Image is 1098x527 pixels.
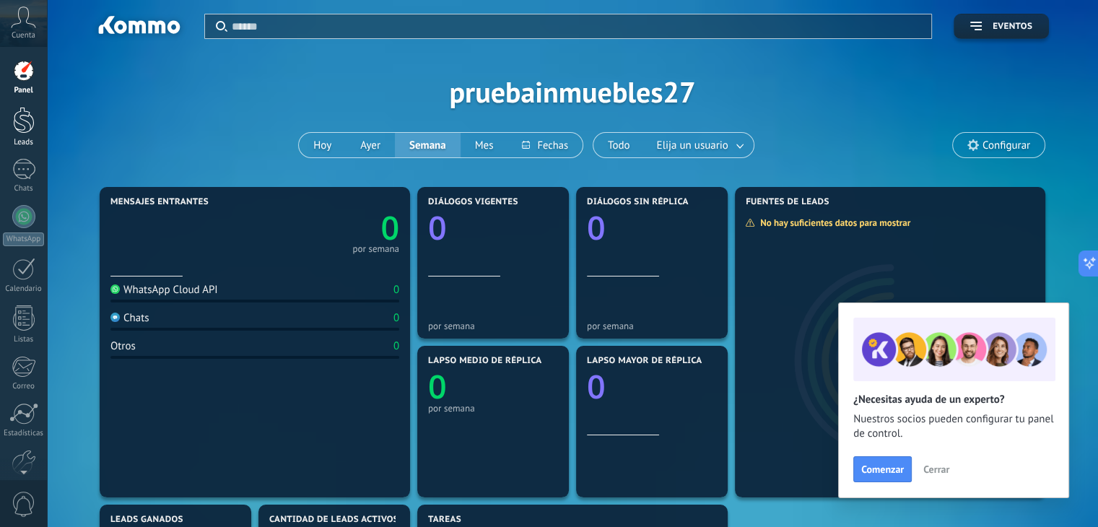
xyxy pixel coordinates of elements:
[110,515,183,525] span: Leads ganados
[3,138,45,147] div: Leads
[593,133,645,157] button: Todo
[395,133,461,157] button: Semana
[110,284,120,294] img: WhatsApp Cloud API
[853,393,1054,406] h2: ¿Necesitas ayuda de un experto?
[428,356,542,366] span: Lapso medio de réplica
[507,133,582,157] button: Fechas
[428,206,447,250] text: 0
[352,245,399,253] div: por semana
[299,133,346,157] button: Hoy
[110,311,149,325] div: Chats
[393,339,399,353] div: 0
[954,14,1049,39] button: Eventos
[861,464,904,474] span: Comenzar
[982,139,1030,152] span: Configurar
[853,456,912,482] button: Comenzar
[3,335,45,344] div: Listas
[587,206,606,250] text: 0
[3,232,44,246] div: WhatsApp
[428,403,558,414] div: por semana
[3,284,45,294] div: Calendario
[3,184,45,193] div: Chats
[853,412,1054,441] span: Nuestros socios pueden configurar tu panel de control.
[645,133,754,157] button: Elija un usuario
[269,515,398,525] span: Cantidad de leads activos
[654,136,731,155] span: Elija un usuario
[110,313,120,322] img: Chats
[380,206,399,250] text: 0
[346,133,395,157] button: Ayer
[428,365,447,409] text: 0
[587,365,606,409] text: 0
[917,458,956,480] button: Cerrar
[428,197,518,207] span: Diálogos vigentes
[428,321,558,331] div: por semana
[587,321,717,331] div: por semana
[746,197,829,207] span: Fuentes de leads
[110,197,209,207] span: Mensajes entrantes
[110,339,136,353] div: Otros
[428,515,461,525] span: Tareas
[393,283,399,297] div: 0
[3,382,45,391] div: Correo
[993,22,1032,32] span: Eventos
[12,31,35,40] span: Cuenta
[587,356,702,366] span: Lapso mayor de réplica
[745,217,920,229] div: No hay suficientes datos para mostrar
[393,311,399,325] div: 0
[461,133,508,157] button: Mes
[923,464,949,474] span: Cerrar
[110,283,218,297] div: WhatsApp Cloud API
[255,206,399,250] a: 0
[3,86,45,95] div: Panel
[587,197,689,207] span: Diálogos sin réplica
[3,429,45,438] div: Estadísticas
